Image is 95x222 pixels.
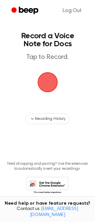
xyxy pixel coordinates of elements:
[35,116,65,122] span: Recording History
[25,113,69,124] button: Recording History
[4,206,91,218] span: Contact us
[30,207,78,217] a: [EMAIL_ADDRESS][DOMAIN_NAME]
[7,4,44,17] a: Beep
[5,161,90,171] p: Tired of copying and pasting? Use the extension to automatically insert your recordings.
[12,53,83,62] p: Tap to Record.
[56,3,88,19] a: Log Out
[38,72,58,92] img: Beep Logo
[12,32,83,48] h1: Record a Voice Note for Docs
